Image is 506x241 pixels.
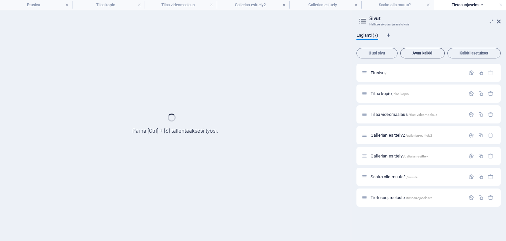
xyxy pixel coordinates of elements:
[478,112,484,117] div: Monista
[371,174,417,179] span: Napsauta avataksesi sivun
[408,113,437,117] span: /tilaa-videomaalaus
[369,154,465,158] div: Gallerian esittely/gallerian-esittely
[371,133,432,138] span: Napsauta avataksesi sivun
[371,154,428,158] span: Napsauta avataksesi sivun
[478,195,484,200] div: Monista
[407,175,418,179] span: /muuta
[468,132,474,138] div: Asetukset
[371,70,386,75] span: Napsauta avataksesi sivun
[289,1,361,9] h4: Gallerian esittely
[478,153,484,159] div: Monista
[403,51,442,55] span: Avaa kaikki
[468,153,474,159] div: Asetukset
[145,1,217,9] h4: Tilaa videomaalaus
[359,51,395,55] span: Uusi sivu
[217,1,289,9] h4: Gallerian esittely2
[478,91,484,96] div: Monista
[369,133,465,137] div: Gallerian esittely2/gallerian-esittely2
[450,51,498,55] span: Kaikki asetukset
[478,174,484,180] div: Monista
[488,91,493,96] div: Poista
[488,174,493,180] div: Poista
[369,16,501,21] h2: Sivut
[356,48,398,58] button: Uusi sivu
[488,132,493,138] div: Poista
[488,70,493,76] div: Aloitussivua ei voi poistaa
[356,33,501,45] div: Kielivälilehdet
[434,1,506,9] h4: Tietosuojaseloste
[371,91,409,96] span: Napsauta avataksesi sivun
[369,21,488,27] h3: Hallitse sivujasi ja asetuksia
[406,196,433,200] span: /tietosuojaseloste
[400,48,445,58] button: Avaa kaikki
[478,70,484,76] div: Monista
[369,91,465,96] div: Tilaa kopio/tilaa-kopio
[488,112,493,117] div: Poista
[369,175,465,179] div: Saako olla muuta?/muuta
[488,195,493,200] div: Poista
[369,112,465,117] div: Tilaa videomaalaus/tilaa-videomaalaus
[361,1,434,9] h4: Saako olla muuta?
[392,92,409,96] span: /tilaa-kopio
[369,71,465,75] div: Etusivu/
[356,31,378,41] span: Englanti (7)
[371,195,432,200] span: Napsauta avataksesi sivun
[468,195,474,200] div: Asetukset
[385,71,386,75] span: /
[403,155,428,158] span: /gallerian-esittely
[406,134,433,137] span: /gallerian-esittely2
[371,112,437,117] span: Napsauta avataksesi sivun
[468,91,474,96] div: Asetukset
[447,48,501,58] button: Kaikki asetukset
[369,195,465,200] div: Tietosuojaseloste/tietosuojaseloste
[468,70,474,76] div: Asetukset
[488,153,493,159] div: Poista
[72,1,144,9] h4: Tilaa kopio
[468,112,474,117] div: Asetukset
[468,174,474,180] div: Asetukset
[478,132,484,138] div: Monista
